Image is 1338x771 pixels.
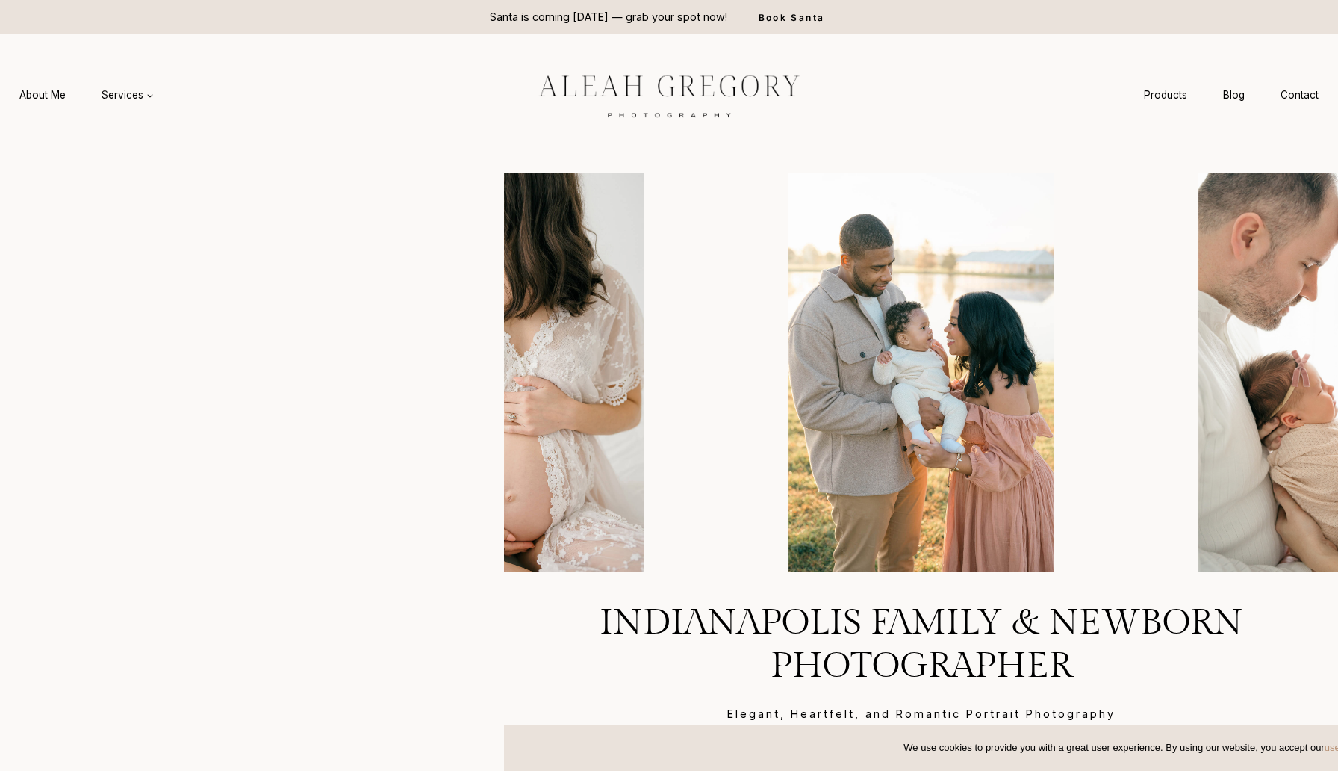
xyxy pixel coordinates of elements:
[1263,81,1337,109] a: Contact
[1,81,84,109] a: About Me
[1126,81,1337,109] nav: Secondary
[722,173,1120,572] img: Family enjoying a sunny day by the lake.
[1126,81,1205,109] a: Products
[84,81,172,109] button: Child menu of Services
[312,173,710,572] img: Pregnant woman in lace dress, cradling belly.
[501,64,837,126] img: aleah gregory logo
[1205,81,1263,109] a: Blog
[540,601,1302,687] h1: Indianapolis Family & Newborn Photographer
[490,9,727,25] p: Santa is coming [DATE] — grab your spot now!
[540,706,1302,722] p: Elegant, Heartfelt, and Romantic Portrait Photography
[1,81,172,109] nav: Primary
[312,173,710,572] li: 4 of 4
[722,173,1120,572] li: 1 of 4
